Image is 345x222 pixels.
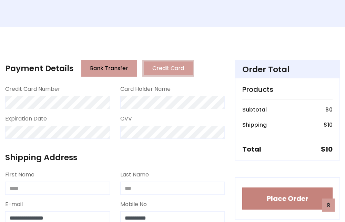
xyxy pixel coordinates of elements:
[242,65,333,74] h4: Order Total
[327,121,333,129] span: 10
[242,106,267,113] h6: Subtotal
[242,187,333,210] button: Place Order
[5,115,47,123] label: Expiration Date
[120,171,149,179] label: Last Name
[321,145,333,153] h5: $
[324,122,333,128] h6: $
[5,85,60,93] label: Credit Card Number
[329,106,333,114] span: 0
[325,106,333,113] h6: $
[325,144,333,154] span: 10
[5,64,73,73] h4: Payment Details
[120,115,132,123] label: CVV
[242,122,267,128] h6: Shipping
[242,145,261,153] h5: Total
[120,200,147,209] label: Mobile No
[120,85,171,93] label: Card Holder Name
[242,85,333,94] h5: Products
[5,200,23,209] label: E-mail
[5,153,225,162] h4: Shipping Address
[81,60,137,77] button: Bank Transfer
[5,171,34,179] label: First Name
[142,60,194,77] button: Credit Card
